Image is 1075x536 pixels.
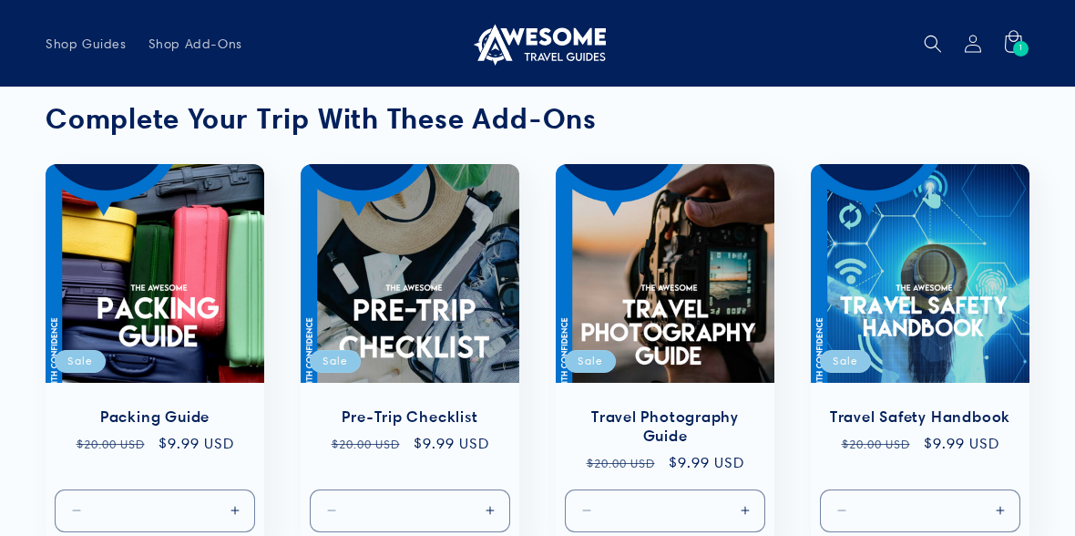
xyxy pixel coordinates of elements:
[46,36,127,52] span: Shop Guides
[64,407,246,427] a: Packing Guide
[148,36,242,52] span: Shop Add-Ons
[636,489,695,531] input: Quantity for Default Title
[138,25,253,63] a: Shop Add-Ons
[891,489,950,531] input: Quantity for Default Title
[319,407,501,427] a: Pre-Trip Checklist
[463,15,613,72] a: Awesome Travel Guides
[469,22,606,66] img: Awesome Travel Guides
[913,24,953,64] summary: Search
[126,489,185,531] input: Quantity for Default Title
[35,25,138,63] a: Shop Guides
[829,407,1011,427] a: Travel Safety Handbook
[1019,41,1024,57] span: 1
[46,101,597,136] strong: Complete Your Trip With These Add-Ons
[574,407,756,446] a: Travel Photography Guide
[381,489,440,531] input: Quantity for Default Title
